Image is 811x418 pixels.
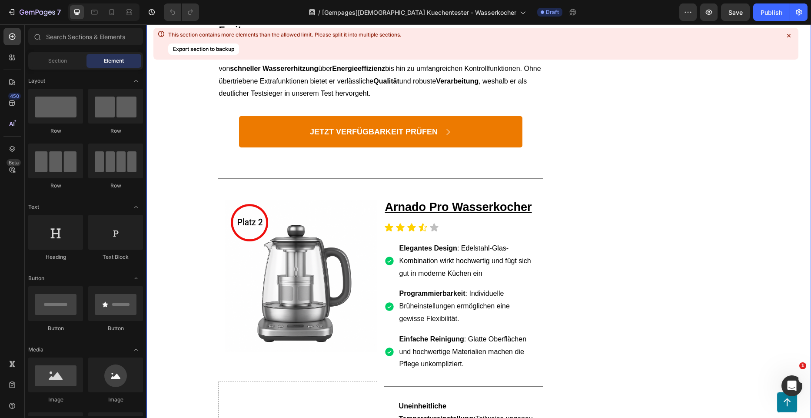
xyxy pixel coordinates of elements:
[253,220,385,253] span: : Edelstahl-Glas-Kombination wirkt hochwertig und fügt sich gut in moderne Küchen ein
[57,7,61,17] p: 7
[253,311,318,318] strong: Einfache Reinigung
[3,3,65,21] button: 7
[28,274,44,282] span: Button
[8,93,21,100] div: 450
[163,103,291,112] span: JETZT VERFÜGBARKEIT PRÜFEN
[129,343,143,357] span: Toggle open
[168,31,402,38] div: This section contains more elements than the allowed limit. Please split it into multiple sections.
[253,265,319,273] strong: Programmierbarkeit
[88,182,143,190] div: Row
[781,375,802,396] iframe: Intercom live chat
[728,9,743,16] span: Save
[28,203,39,211] span: Text
[28,77,45,85] span: Layout
[129,271,143,285] span: Toggle open
[83,15,219,23] strong: Heimwert Comfort Control Wasserkocher
[28,396,83,404] div: Image
[761,8,782,17] div: Publish
[322,8,516,17] span: [Gempages][DEMOGRAPHIC_DATA] Kuechentester - Wasserkocher
[253,265,363,298] span: : Individuelle Brüheinstellungen ermöglichen eine gewisse Flexibilität.
[28,324,83,332] div: Button
[28,28,143,45] input: Search Sections & Elements
[753,3,790,21] button: Publish
[253,220,311,227] strong: Elegantes Design
[129,74,143,88] span: Toggle open
[28,127,83,135] div: Row
[73,15,395,73] span: Der überzeugt durch eine ausgezeichnete Balance von Leistung, Sicherheit und Bedienkomfort. Er er...
[104,57,124,65] span: Element
[83,40,172,48] strong: schneller Wassererhitzung
[93,92,376,123] a: JETZT VERFÜGBARKEIT PRÜFEN
[88,253,143,261] div: Text Block
[129,200,143,214] span: Toggle open
[7,159,21,166] div: Beta
[28,253,83,261] div: Heading
[318,8,320,17] span: /
[28,346,43,354] span: Media
[546,8,559,16] span: Draft
[88,396,143,404] div: Image
[164,3,199,21] div: Undo/Redo
[48,57,67,65] span: Section
[253,311,380,344] span: : Glatte Oberflächen und hochwertige Materialien machen die Pflege unkompliziert.
[227,53,253,60] strong: Qualität
[186,40,239,48] strong: Energieeffizienz
[79,176,231,328] img: gempages_578349406776984080-e88e4451-7775-43da-8c9f-af0e7a1b618e.png
[168,43,239,55] button: Export section to backup
[721,3,750,21] button: Save
[239,176,386,189] u: Arnado Pro Wasserkocher
[88,324,143,332] div: Button
[146,24,811,418] iframe: Design area
[799,362,806,369] span: 1
[289,53,332,60] strong: Verarbeitung
[88,127,143,135] div: Row
[28,182,83,190] div: Row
